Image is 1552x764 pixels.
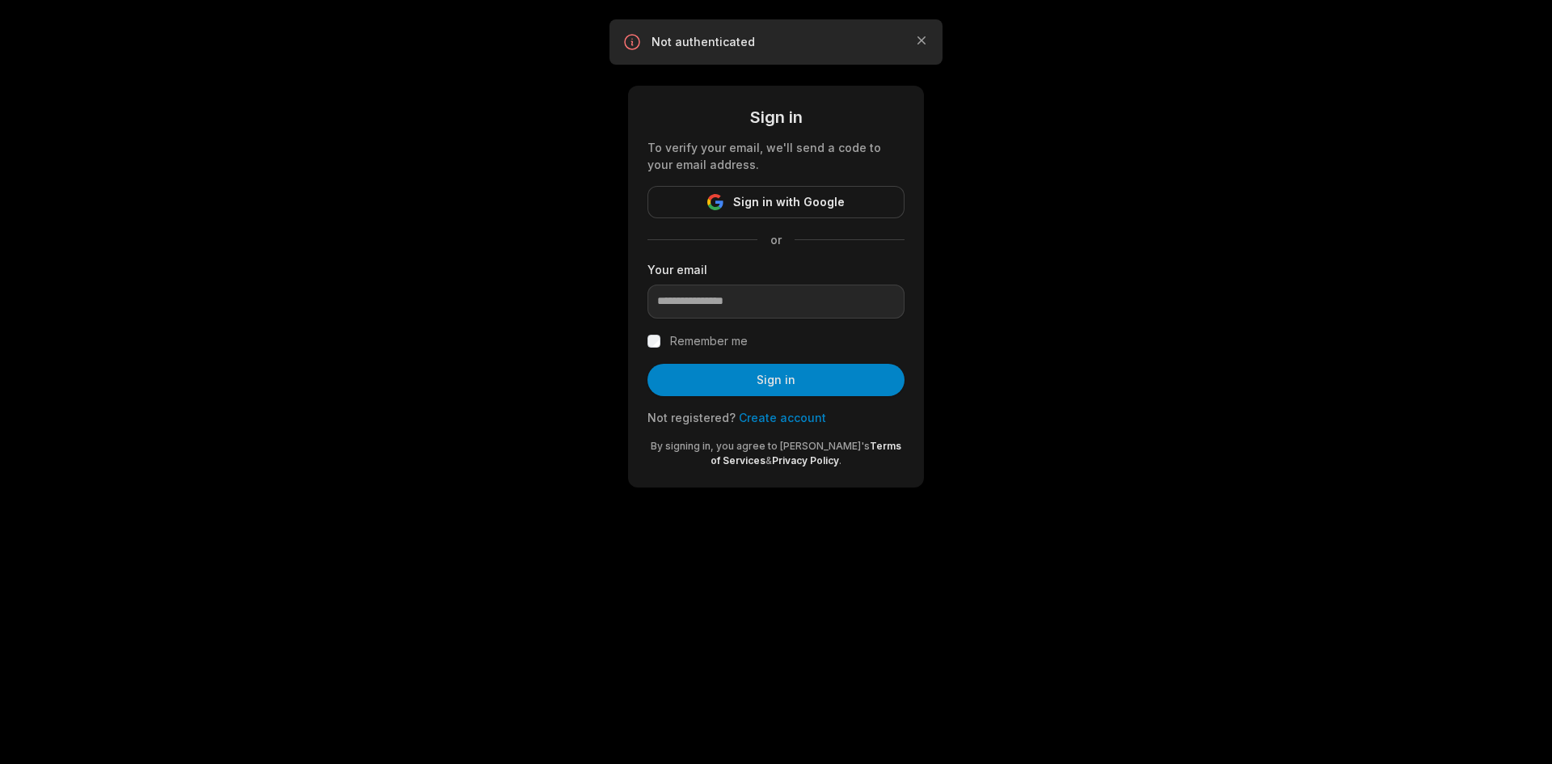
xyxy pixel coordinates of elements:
[711,440,901,466] a: Terms of Services
[652,34,900,50] p: Not authenticated
[651,440,870,452] span: By signing in, you agree to [PERSON_NAME]'s
[757,231,795,248] span: or
[647,411,736,424] span: Not registered?
[647,364,905,396] button: Sign in
[739,411,826,424] a: Create account
[647,139,905,173] div: To verify your email, we'll send a code to your email address.
[765,454,772,466] span: &
[733,192,845,212] span: Sign in with Google
[647,105,905,129] div: Sign in
[647,186,905,218] button: Sign in with Google
[772,454,839,466] a: Privacy Policy
[647,261,905,278] label: Your email
[839,454,841,466] span: .
[670,331,748,351] label: Remember me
